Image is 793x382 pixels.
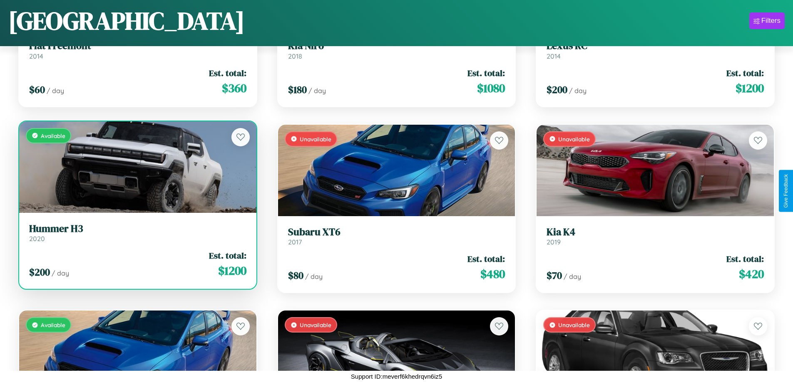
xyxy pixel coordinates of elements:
[308,86,326,95] span: / day
[288,226,505,246] a: Subaru XT62017
[222,80,246,96] span: $ 360
[288,52,302,60] span: 2018
[749,12,785,29] button: Filters
[209,67,246,79] span: Est. total:
[209,249,246,261] span: Est. total:
[29,223,246,235] h3: Hummer H3
[288,83,307,96] span: $ 180
[29,223,246,243] a: Hummer H32020
[564,272,581,281] span: / day
[547,238,561,246] span: 2019
[288,269,303,282] span: $ 80
[300,136,331,143] span: Unavailable
[288,40,505,60] a: Kia Niro2018
[288,226,505,238] h3: Subaru XT6
[47,86,64,95] span: / day
[726,253,764,265] span: Est. total:
[569,86,587,95] span: / day
[547,226,764,238] h3: Kia K4
[8,4,245,38] h1: [GEOGRAPHIC_DATA]
[300,321,331,328] span: Unavailable
[467,67,505,79] span: Est. total:
[351,371,442,382] p: Support ID: meverf6khedrqvn6iz5
[29,40,246,60] a: Fiat Freemont2014
[547,40,764,52] h3: Lexus RC
[783,174,789,208] div: Give Feedback
[467,253,505,265] span: Est. total:
[29,52,43,60] span: 2014
[726,67,764,79] span: Est. total:
[547,83,567,96] span: $ 200
[288,40,505,52] h3: Kia Niro
[41,321,65,328] span: Available
[547,40,764,60] a: Lexus RC2014
[305,272,323,281] span: / day
[477,80,505,96] span: $ 1080
[29,234,45,243] span: 2020
[52,269,69,277] span: / day
[558,321,590,328] span: Unavailable
[218,262,246,279] span: $ 1200
[547,269,562,282] span: $ 70
[480,266,505,282] span: $ 480
[288,238,302,246] span: 2017
[739,266,764,282] span: $ 420
[736,80,764,96] span: $ 1200
[761,17,781,25] div: Filters
[29,83,45,96] span: $ 60
[547,52,561,60] span: 2014
[29,40,246,52] h3: Fiat Freemont
[558,136,590,143] span: Unavailable
[29,265,50,279] span: $ 200
[547,226,764,246] a: Kia K42019
[41,132,65,139] span: Available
